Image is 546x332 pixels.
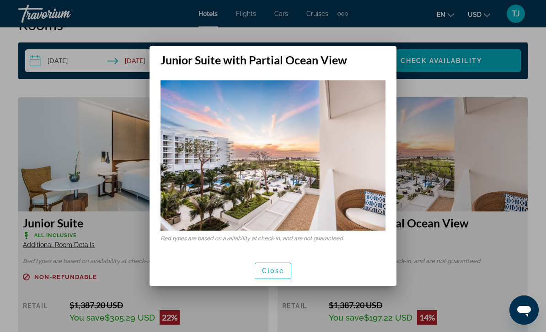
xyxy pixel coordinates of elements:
[509,295,539,325] iframe: Button to launch messaging window
[150,46,396,67] h2: Junior Suite with Partial Ocean View
[161,235,385,242] p: Bed types are based on availability at check-in, and are not guaranteed.
[255,263,291,279] button: Close
[161,80,385,230] img: 26e2c9c5-d82f-4ec5-af16-fda390d32e7d.jpeg
[262,267,284,274] span: Close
